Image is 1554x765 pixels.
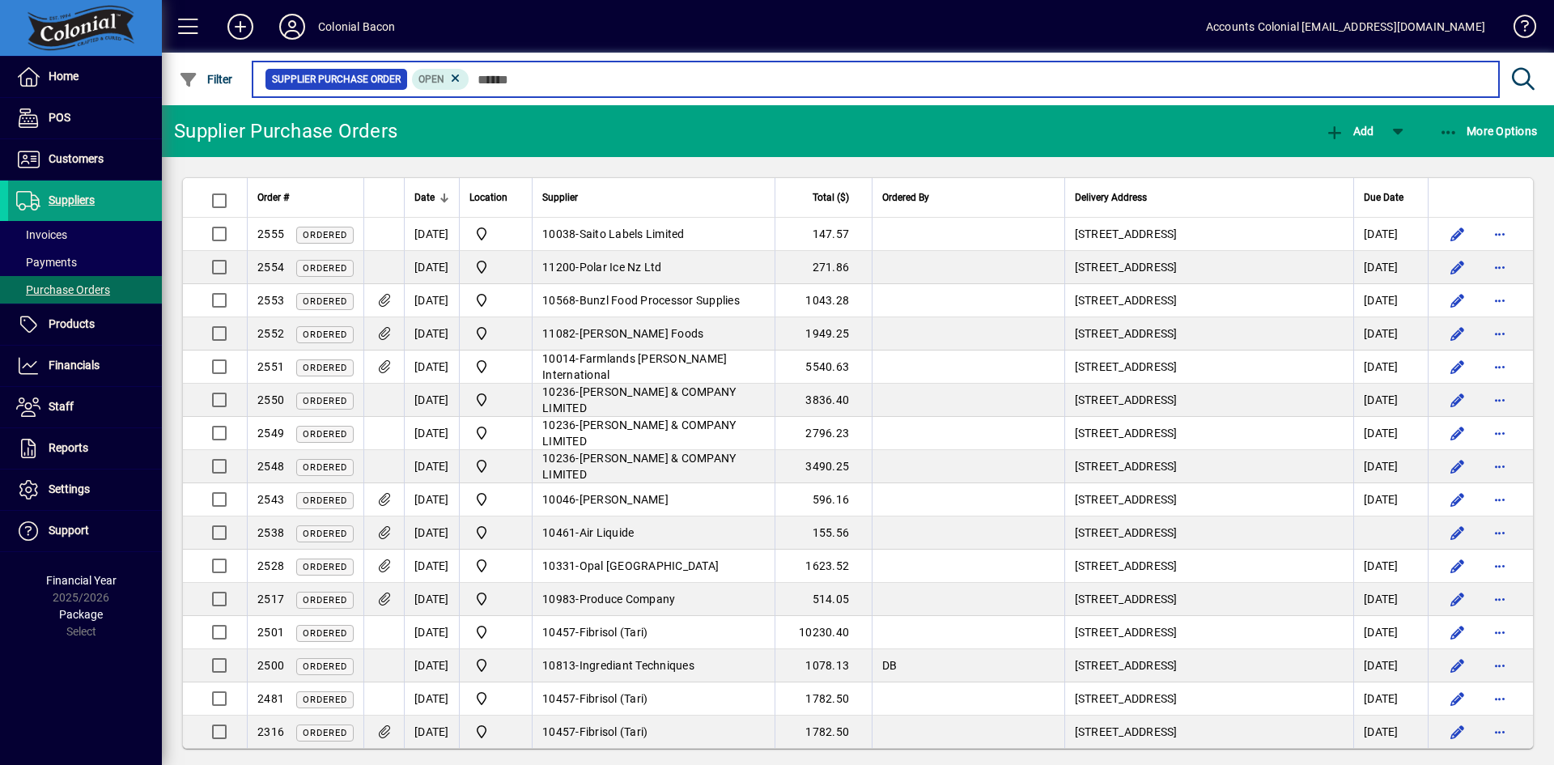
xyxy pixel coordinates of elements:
span: 10457 [542,692,575,705]
td: 1949.25 [775,317,872,351]
div: Colonial Bacon [318,14,395,40]
span: Reports [49,441,88,454]
td: - [532,417,775,450]
span: 10568 [542,294,575,307]
td: - [532,649,775,682]
td: [DATE] [404,716,459,748]
span: 11082 [542,327,575,340]
a: Reports [8,428,162,469]
span: Colonial Bacon [469,423,522,443]
td: [STREET_ADDRESS] [1064,616,1353,649]
td: [DATE] [1353,483,1428,516]
button: Edit [1445,453,1471,479]
span: Supplier [542,189,578,206]
span: Colonial Bacon [469,291,522,310]
span: Date [414,189,435,206]
span: Invoices [16,228,67,241]
span: Saito Labels Limited [580,227,685,240]
span: Ordered [303,695,347,705]
span: 2500 [257,659,284,672]
span: Financial Year [46,574,117,587]
span: More Options [1439,125,1538,138]
span: Colonial Bacon [469,457,522,476]
span: Purchase Orders [16,283,110,296]
span: 10983 [542,593,575,606]
span: 2528 [257,559,284,572]
td: [STREET_ADDRESS] [1064,483,1353,516]
td: [DATE] [1353,682,1428,716]
span: 2548 [257,460,284,473]
span: 10457 [542,626,575,639]
span: 2316 [257,725,284,738]
td: [DATE] [404,483,459,516]
a: Purchase Orders [8,276,162,304]
span: Colonial Bacon [469,324,522,343]
span: [PERSON_NAME] Foods [580,327,704,340]
span: Ordered [303,263,347,274]
td: [DATE] [404,317,459,351]
td: [DATE] [1353,417,1428,450]
span: 10046 [542,493,575,506]
span: Colonial Bacon [469,357,522,376]
span: 10236 [542,419,575,431]
td: [STREET_ADDRESS] [1064,317,1353,351]
span: Open [418,74,444,85]
span: Ordered [303,595,347,606]
button: More Options [1435,117,1542,146]
button: More options [1487,354,1513,380]
span: Ordered [303,628,347,639]
span: Location [469,189,507,206]
td: 5540.63 [775,351,872,384]
span: Colonial Bacon [469,623,522,642]
span: Produce Company [580,593,676,606]
span: Support [49,524,89,537]
span: Colonial Bacon [469,722,522,742]
span: Ordered [303,661,347,672]
span: Suppliers [49,193,95,206]
span: 2552 [257,327,284,340]
span: Ordered [303,230,347,240]
span: Fibrisol (Tari) [580,725,648,738]
span: 2517 [257,593,284,606]
span: 11200 [542,261,575,274]
td: [STREET_ADDRESS] [1064,251,1353,284]
td: [DATE] [1353,649,1428,682]
span: [PERSON_NAME] & COMPANY LIMITED [542,385,736,414]
td: - [532,550,775,583]
button: Edit [1445,354,1471,380]
button: More options [1487,520,1513,546]
span: [PERSON_NAME] [580,493,669,506]
td: [STREET_ADDRESS] [1064,516,1353,550]
span: Staff [49,400,74,413]
button: More options [1487,321,1513,346]
td: [DATE] [404,417,459,450]
td: - [532,284,775,317]
td: 147.57 [775,218,872,251]
span: Colonial Bacon [469,390,522,410]
span: 2549 [257,427,284,440]
td: [DATE] [1353,218,1428,251]
button: More options [1487,453,1513,479]
td: [DATE] [404,550,459,583]
span: Ordered [303,529,347,539]
span: 2501 [257,626,284,639]
span: Order # [257,189,289,206]
span: 2481 [257,692,284,705]
td: [DATE] [404,649,459,682]
td: [DATE] [404,583,459,616]
span: 2550 [257,393,284,406]
td: 1782.50 [775,682,872,716]
td: - [532,483,775,516]
span: 10236 [542,385,575,398]
span: [PERSON_NAME] & COMPANY LIMITED [542,419,736,448]
div: Location [469,189,522,206]
td: [DATE] [1353,450,1428,483]
td: [DATE] [404,251,459,284]
a: Home [8,57,162,97]
td: [STREET_ADDRESS] [1064,417,1353,450]
button: Edit [1445,553,1471,579]
span: Fibrisol (Tari) [580,692,648,705]
span: Polar Ice Nz Ltd [580,261,662,274]
button: Edit [1445,221,1471,247]
span: Home [49,70,79,83]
